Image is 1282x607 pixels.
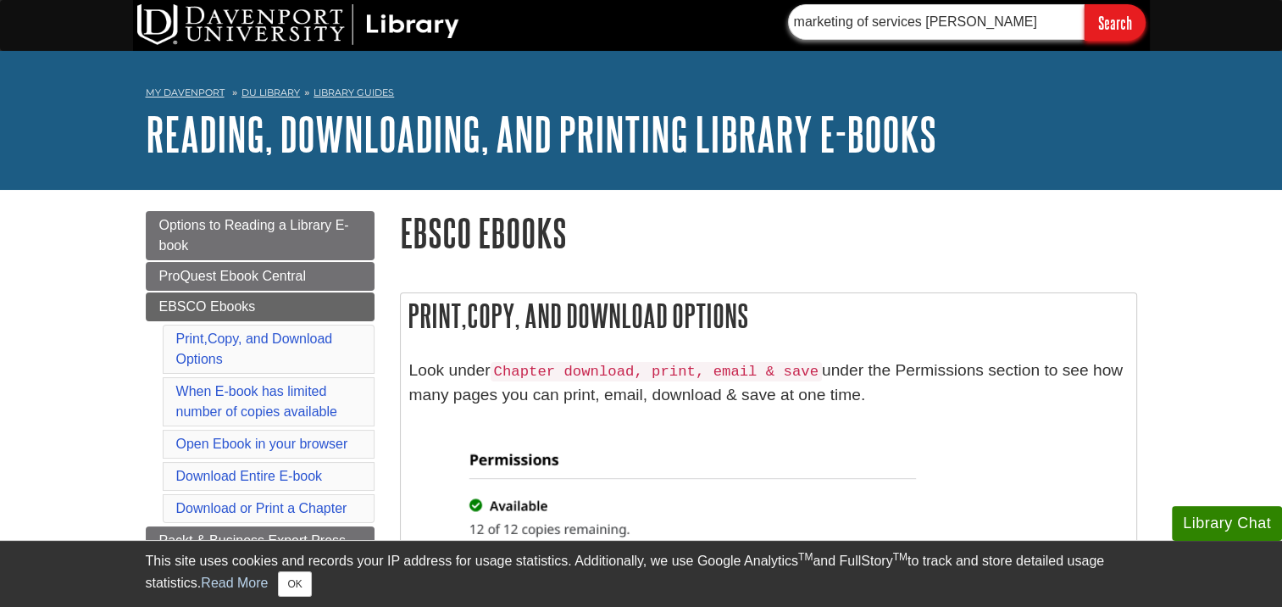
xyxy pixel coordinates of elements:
[159,269,306,283] span: ProQuest Ebook Central
[788,4,1085,40] input: Find Articles, Books, & More...
[401,293,1136,338] h2: Print,Copy, and Download Options
[278,571,311,597] button: Close
[146,86,225,100] a: My Davenport
[176,501,347,515] a: Download or Print a Chapter
[400,211,1137,254] h1: EBSCO Ebooks
[159,533,347,548] span: Packt & Business Expert Press
[1085,4,1146,41] input: Search
[893,551,907,563] sup: TM
[146,211,375,260] a: Options to Reading a Library E-book
[176,384,337,419] a: When E-book has limited number of copies available
[241,86,300,98] a: DU Library
[788,4,1146,41] form: Searches DU Library's articles, books, and more
[314,86,394,98] a: Library Guides
[159,299,256,314] span: EBSCO Ebooks
[159,218,349,253] span: Options to Reading a Library E-book
[146,81,1137,109] nav: breadcrumb
[1172,506,1282,541] button: Library Chat
[409,359,1128,408] p: Look under under the Permissions section to see how many pages you can print, email, download & s...
[491,362,822,381] code: Chapter download, print, email & save
[146,292,375,321] a: EBSCO Ebooks
[176,331,333,366] a: Print,Copy, and Download Options
[201,576,268,590] a: Read More
[798,551,813,563] sup: TM
[146,526,375,555] a: Packt & Business Expert Press
[137,4,459,45] img: DU Library
[176,469,323,483] a: Download Entire E-book
[146,551,1137,597] div: This site uses cookies and records your IP address for usage statistics. Additionally, we use Goo...
[146,108,936,160] a: Reading, Downloading, and Printing Library E-books
[176,437,348,451] a: Open Ebook in your browser
[146,262,375,291] a: ProQuest Ebook Central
